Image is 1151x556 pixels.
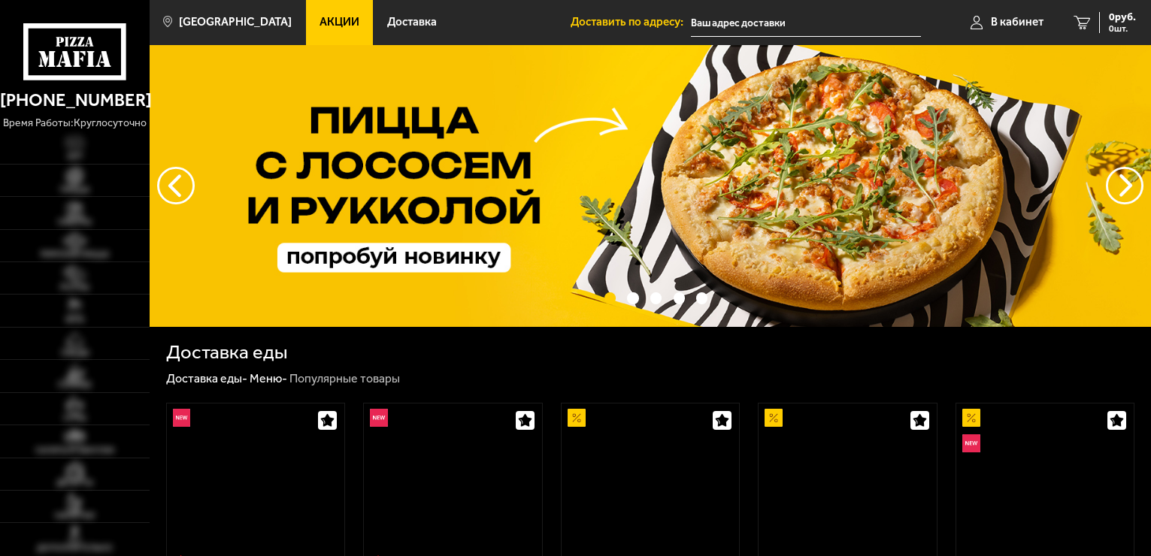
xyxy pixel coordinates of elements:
input: Ваш адрес доставки [691,9,921,37]
button: точки переключения [604,292,616,304]
span: 0 руб. [1109,12,1136,23]
img: Акционный [962,409,980,427]
div: Популярные товары [289,371,400,387]
span: Доставка [387,17,437,28]
span: Акции [320,17,359,28]
img: Новинка [370,409,388,427]
h1: Доставка еды [166,343,287,362]
button: точки переключения [674,292,685,304]
button: точки переключения [696,292,707,304]
button: точки переключения [650,292,662,304]
img: Акционный [568,409,586,427]
span: В кабинет [991,17,1043,28]
a: Меню- [250,371,287,385]
button: предыдущий [1106,167,1143,204]
span: 0 шт. [1109,24,1136,33]
img: Новинка [962,434,980,452]
img: Акционный [765,409,783,427]
span: Доставить по адресу: [571,17,691,28]
span: [GEOGRAPHIC_DATA] [179,17,292,28]
button: точки переключения [627,292,638,304]
button: следующий [157,167,195,204]
img: Новинка [173,409,191,427]
a: Доставка еды- [166,371,247,385]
